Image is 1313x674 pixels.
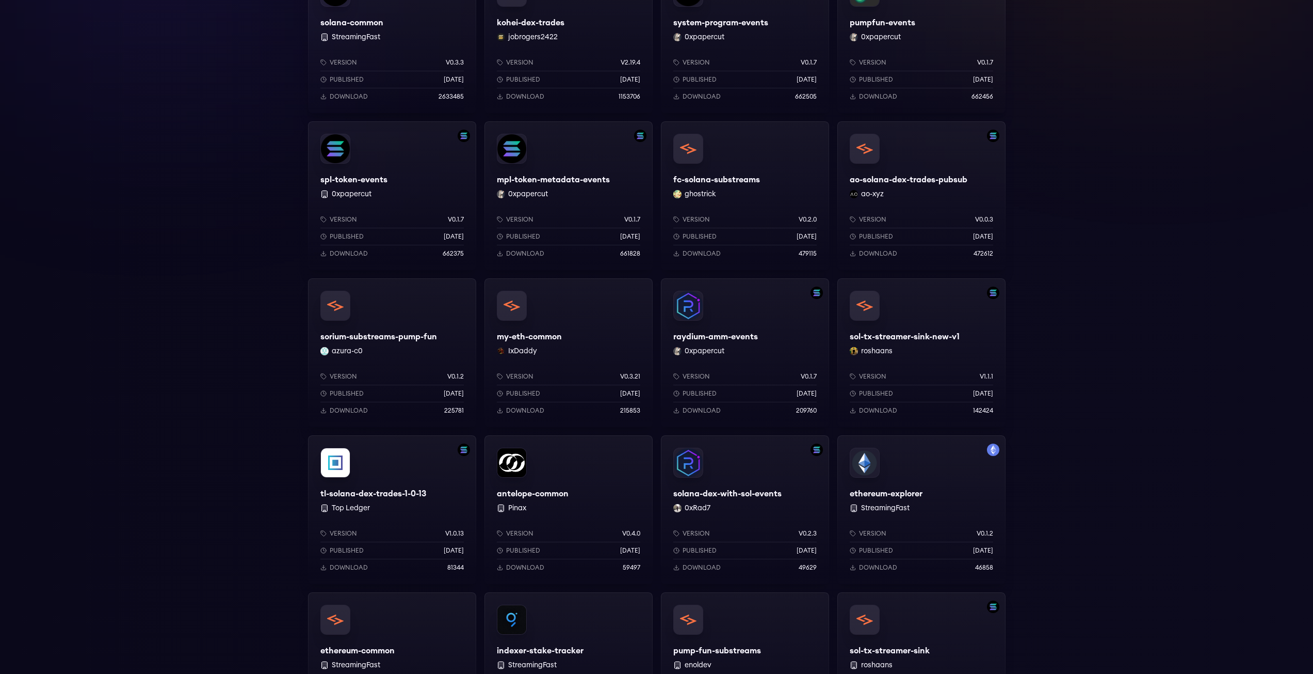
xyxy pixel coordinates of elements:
[683,389,717,398] p: Published
[332,346,363,356] button: azura-c0
[859,75,893,84] p: Published
[447,372,464,381] p: v0.1.2
[859,529,886,538] p: Version
[624,215,640,224] p: v0.1.7
[987,130,999,142] img: Filter by solana network
[508,32,558,42] button: jobrogers2422
[685,189,716,199] button: ghostrick
[330,563,368,572] p: Download
[332,503,370,513] button: Top Ledger
[795,92,817,101] p: 662505
[683,232,717,241] p: Published
[859,372,886,381] p: Version
[796,406,817,415] p: 209760
[506,75,540,84] p: Published
[797,389,817,398] p: [DATE]
[330,249,368,258] p: Download
[683,372,710,381] p: Version
[861,660,893,670] button: roshaans
[447,563,464,572] p: 81344
[685,503,710,513] button: 0xRad7
[987,444,999,456] img: Filter by mainnet network
[799,529,817,538] p: v0.2.3
[332,32,380,42] button: StreamingFast
[859,58,886,67] p: Version
[484,435,653,584] a: antelope-commonantelope-common PinaxVersionv0.4.0Published[DATE]Download59497
[859,215,886,224] p: Version
[330,406,368,415] p: Download
[980,372,993,381] p: v1.1.1
[973,389,993,398] p: [DATE]
[861,346,893,356] button: roshaans
[332,189,371,199] button: 0xpapercut
[508,660,557,670] button: StreamingFast
[975,215,993,224] p: v0.0.3
[799,563,817,572] p: 49629
[506,389,540,398] p: Published
[859,546,893,555] p: Published
[837,121,1006,270] a: Filter by solana networkao-solana-dex-trades-pubsubao-solana-dex-trades-pubsubao-xyz ao-xyzVersio...
[330,92,368,101] p: Download
[332,660,380,670] button: StreamingFast
[619,92,640,101] p: 1153706
[448,215,464,224] p: v0.1.7
[330,529,357,538] p: Version
[508,503,526,513] button: Pinax
[444,389,464,398] p: [DATE]
[444,546,464,555] p: [DATE]
[683,563,721,572] p: Download
[661,121,829,270] a: fc-solana-substreamsfc-solana-substreamsghostrick ghostrickVersionv0.2.0Published[DATE]Download47...
[620,389,640,398] p: [DATE]
[330,215,357,224] p: Version
[444,406,464,415] p: 225781
[506,232,540,241] p: Published
[977,58,993,67] p: v0.1.7
[330,58,357,67] p: Version
[443,249,464,258] p: 662375
[685,660,711,670] button: enoldev
[683,215,710,224] p: Version
[620,546,640,555] p: [DATE]
[975,563,993,572] p: 46858
[811,444,823,456] img: Filter by solana network
[484,278,653,427] a: my-eth-commonmy-eth-commonIxDaddy IxDaddyVersionv0.3.21Published[DATE]Download215853
[837,435,1006,584] a: Filter by mainnet networkethereum-explorerethereum-explorer StreamingFastVersionv0.1.2Published[D...
[661,435,829,584] a: Filter by solana networksolana-dex-with-sol-eventssolana-dex-with-sol-events0xRad7 0xRad7Versionv...
[683,249,721,258] p: Download
[973,546,993,555] p: [DATE]
[634,130,646,142] img: Filter by solana network
[506,406,544,415] p: Download
[506,546,540,555] p: Published
[446,58,464,67] p: v0.3.3
[973,75,993,84] p: [DATE]
[439,92,464,101] p: 2633485
[973,406,993,415] p: 142424
[685,32,724,42] button: 0xpapercut
[458,130,470,142] img: Filter by solana network
[861,503,910,513] button: StreamingFast
[506,58,533,67] p: Version
[683,406,721,415] p: Download
[308,435,476,584] a: Filter by solana networktl-solana-dex-trades-1-0-13tl-solana-dex-trades-1-0-13 Top LedgerVersionv...
[987,287,999,299] img: Filter by solana network
[622,529,640,538] p: v0.4.0
[987,601,999,613] img: Filter by solana network
[620,75,640,84] p: [DATE]
[506,249,544,258] p: Download
[811,287,823,299] img: Filter by solana network
[330,546,364,555] p: Published
[621,58,640,67] p: v2.19.4
[797,546,817,555] p: [DATE]
[683,92,721,101] p: Download
[506,563,544,572] p: Download
[797,232,817,241] p: [DATE]
[444,75,464,84] p: [DATE]
[484,121,653,270] a: Filter by solana networkmpl-token-metadata-eventsmpl-token-metadata-events0xpapercut 0xpapercutVe...
[683,58,710,67] p: Version
[620,249,640,258] p: 661828
[620,372,640,381] p: v0.3.21
[508,346,537,356] button: IxDaddy
[330,232,364,241] p: Published
[506,92,544,101] p: Download
[445,529,464,538] p: v1.0.13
